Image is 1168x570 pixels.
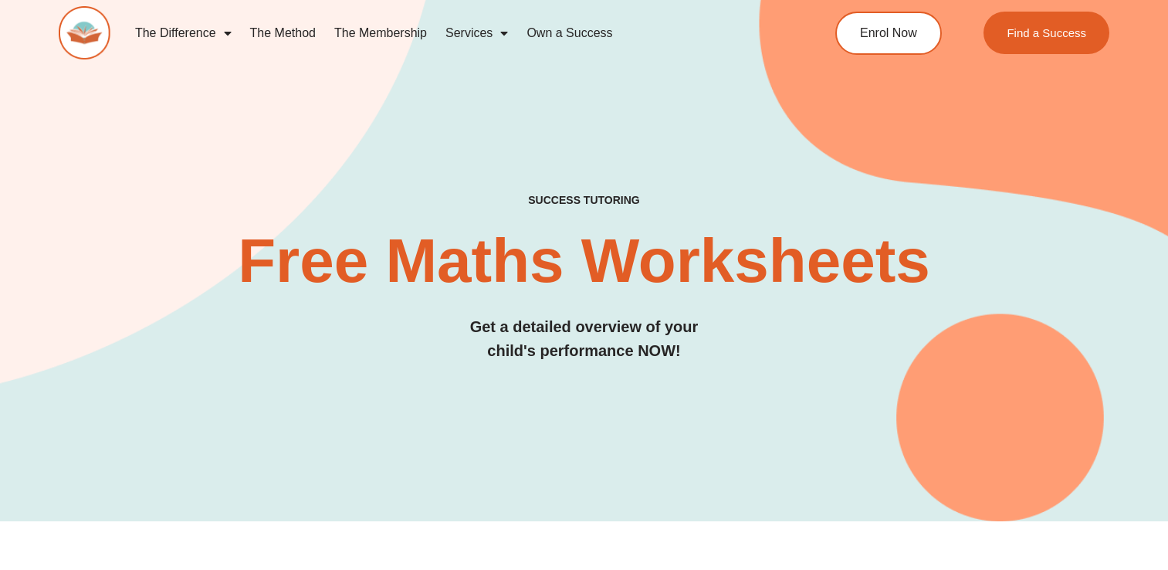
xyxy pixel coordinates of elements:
[126,15,241,51] a: The Difference
[860,27,917,39] span: Enrol Now
[984,12,1110,54] a: Find a Success
[241,15,325,51] a: The Method
[325,15,436,51] a: The Membership
[1007,27,1087,39] span: Find a Success
[59,230,1110,292] h2: Free Maths Worksheets​
[59,194,1110,207] h4: SUCCESS TUTORING​
[436,15,517,51] a: Services
[835,12,942,55] a: Enrol Now
[517,15,621,51] a: Own a Success
[126,15,775,51] nav: Menu
[59,315,1110,363] h3: Get a detailed overview of your child's performance NOW!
